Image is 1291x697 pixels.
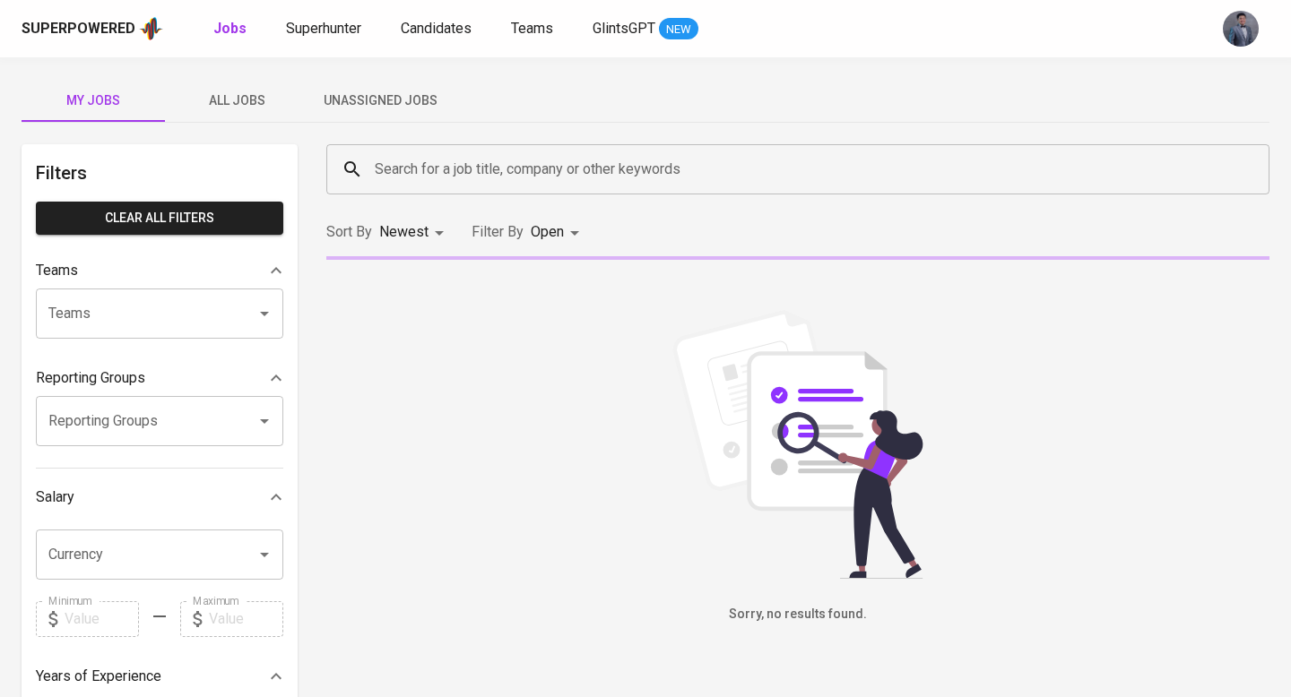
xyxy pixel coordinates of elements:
div: Newest [379,216,450,249]
span: Unassigned Jobs [319,90,441,112]
span: Superhunter [286,20,361,37]
p: Years of Experience [36,666,161,687]
a: Teams [511,18,557,40]
img: app logo [139,15,163,42]
span: GlintsGPT [593,20,655,37]
span: Teams [511,20,553,37]
input: Value [209,601,283,637]
button: Open [252,301,277,326]
a: Superhunter [286,18,365,40]
button: Open [252,409,277,434]
img: file_searching.svg [663,310,932,579]
span: All Jobs [176,90,298,112]
div: Reporting Groups [36,360,283,396]
p: Newest [379,221,429,243]
button: Open [252,542,277,567]
a: Jobs [213,18,250,40]
h6: Filters [36,159,283,187]
b: Jobs [213,20,247,37]
h6: Sorry, no results found. [326,605,1269,624]
span: Candidates [401,20,472,37]
p: Teams [36,260,78,281]
div: Superpowered [22,19,135,39]
p: Sort By [326,221,372,243]
p: Filter By [472,221,524,243]
p: Reporting Groups [36,367,145,389]
button: Clear All filters [36,202,283,235]
div: Years of Experience [36,658,283,694]
span: Clear All filters [50,207,269,229]
p: Salary [36,486,74,508]
span: My Jobs [32,90,154,112]
span: Open [531,223,564,240]
span: NEW [659,21,698,39]
img: jhon@glints.com [1223,11,1259,47]
input: Value [65,601,139,637]
div: Open [531,216,585,249]
a: Superpoweredapp logo [22,15,163,42]
div: Teams [36,253,283,288]
a: GlintsGPT NEW [593,18,698,40]
a: Candidates [401,18,475,40]
div: Salary [36,479,283,515]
